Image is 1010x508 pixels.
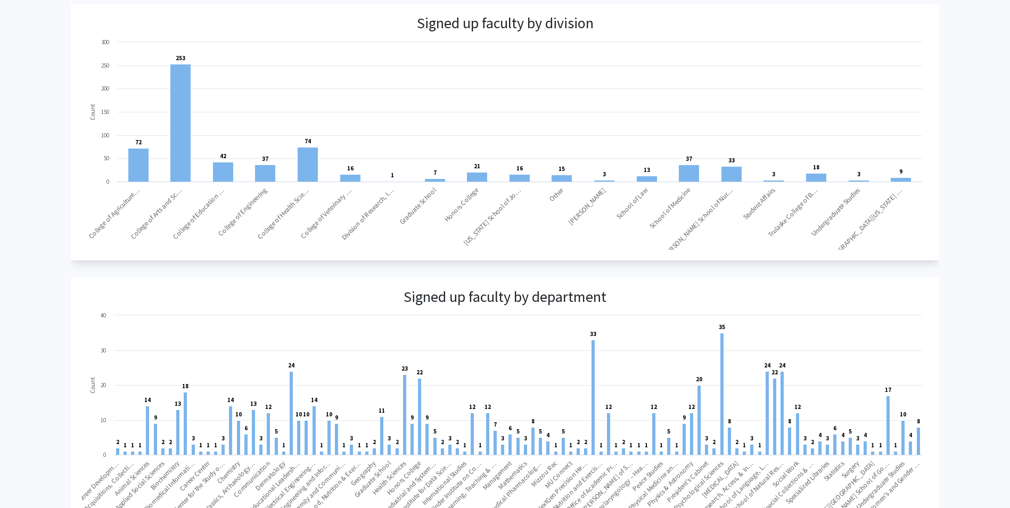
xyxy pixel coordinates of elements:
text: School of Law [614,185,650,221]
text: 2 [116,438,119,446]
text: College of Agriculture… [86,186,141,241]
text: College of Engineering [216,186,268,238]
h3: Signed up faculty by division [417,14,594,32]
text: Honors College [385,459,423,497]
text: 1 [131,441,134,449]
text: Management [480,459,513,492]
text: 33 [728,157,735,164]
text: 3 [803,435,807,442]
text: 1 [600,441,603,449]
text: 1 [199,441,202,449]
text: Career Center [177,458,211,493]
text: College of Veterinary … [299,186,354,241]
text: Animal Sciences [112,459,151,498]
text: 35 [719,323,725,331]
text: 2 [396,438,399,446]
text: 1 [479,441,482,449]
text: Other [547,185,565,203]
text: 2 [456,438,459,446]
text: 21 [474,162,480,170]
text: College of Arts and Sc… [128,186,184,241]
text: Count [88,377,96,394]
text: 1 [614,441,618,449]
text: 2 [373,438,376,446]
text: 10 [101,416,106,424]
text: 12 [651,403,657,411]
text: 1 [320,441,323,449]
text: 3 [350,435,353,442]
text: 1 [894,441,897,449]
text: 42 [220,152,226,160]
text: Geography [349,459,377,488]
text: 10 [295,411,302,418]
text: 9 [683,414,686,421]
text: 5 [539,428,542,435]
text: 1 [743,441,746,449]
text: 2 [577,438,580,446]
text: 9 [154,414,157,421]
text: 12 [485,403,491,411]
text: 4 [546,431,549,439]
text: 1 [214,441,217,449]
text: 2 [622,438,625,446]
text: 1 [554,441,557,449]
text: 1 [138,441,142,449]
text: 1 [645,441,648,449]
text: 0 [106,178,109,185]
text: School of Medicine [647,186,692,231]
text: Student Affairs [741,186,777,222]
text: 1 [629,441,633,449]
text: 13 [175,400,181,407]
text: 5 [433,428,437,435]
text: 4 [909,431,912,439]
text: 2 [169,438,172,446]
text: 74 [305,137,311,145]
text: Chemistry [215,459,242,486]
text: 200 [101,85,109,92]
text: Undergraduate Studies [809,186,861,238]
text: [MEDICAL_DATA] [700,459,740,499]
text: 10 [326,411,332,418]
text: 3 [772,170,775,178]
text: 16 [347,165,354,172]
text: Honors College [442,186,480,224]
text: 1 [358,441,361,449]
text: 1 [342,441,346,449]
text: Mizzou Rec [529,459,559,489]
text: 3 [826,435,829,442]
text: 9 [335,414,338,421]
text: Surgery [840,459,861,480]
text: 22 [416,368,423,376]
text: 20 [696,375,702,383]
text: 1 [637,441,641,449]
text: Graduate School [397,186,438,226]
text: Biochemistry [149,459,182,492]
text: International Studies [420,459,469,507]
text: 1 [207,441,210,449]
text: Division of Research, I… [340,186,396,242]
text: 15 [559,165,565,173]
text: 1 [463,441,466,449]
text: 253 [176,54,185,62]
text: 3 [750,435,753,442]
text: 17 [885,386,891,394]
text: 1 [758,441,761,449]
text: 24 [779,362,785,369]
text: 1 [879,441,882,449]
text: Health Sciences [370,459,408,497]
text: 14 [144,396,151,404]
text: 250 [101,62,109,69]
text: 20 [101,381,106,389]
text: 40 [101,312,106,319]
text: 5 [275,428,278,435]
text: 18 [182,382,188,390]
text: Mathematics [496,459,529,491]
text: 7 [433,169,437,176]
text: 10 [900,411,906,418]
text: 12 [265,403,272,411]
text: 18 [813,163,819,171]
text: 4 [864,431,867,439]
text: 13 [250,400,257,407]
text: [US_STATE] School of Jo… [461,186,522,247]
text: 6 [508,424,512,432]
